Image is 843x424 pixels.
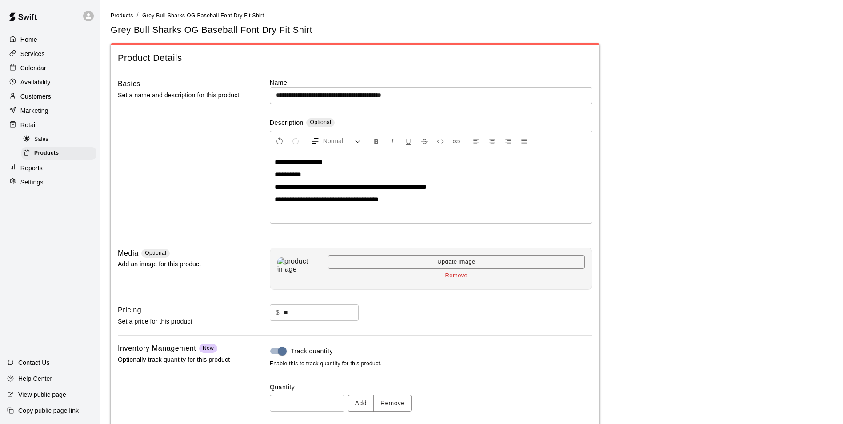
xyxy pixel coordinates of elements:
button: Insert Link [449,133,464,149]
a: Settings [7,176,93,189]
a: Products [111,12,133,19]
h6: Pricing [118,304,141,316]
a: Reports [7,161,93,175]
span: New [203,345,214,351]
button: Insert Code [433,133,448,149]
a: Customers [7,90,93,103]
p: Set a price for this product [118,316,241,327]
span: Track quantity [291,347,333,356]
span: Products [34,149,59,158]
a: Retail [7,118,93,132]
button: Right Align [501,133,516,149]
h6: Basics [118,78,140,90]
p: Marketing [20,106,48,115]
button: Left Align [469,133,484,149]
a: Sales [21,132,100,146]
li: / [137,11,139,20]
h6: Media [118,248,139,259]
p: Optionally track quantity for this product [118,354,241,365]
a: Products [21,146,100,160]
label: Name [270,78,592,87]
a: Services [7,47,93,60]
span: Normal [323,136,354,145]
span: Optional [310,119,331,125]
button: Undo [272,133,287,149]
a: Marketing [7,104,93,117]
p: Contact Us [18,358,50,367]
p: View public page [18,390,66,399]
img: product image [277,257,321,273]
p: Availability [20,78,51,87]
span: Grey Bull Sharks OG Baseball Font Dry Fit Shirt [142,12,264,19]
p: Calendar [20,64,46,72]
p: Customers [20,92,51,101]
button: Add [348,395,374,411]
h6: Inventory Management [118,343,196,354]
button: Update image [328,255,585,269]
button: Format Underline [401,133,416,149]
button: Format Italics [385,133,400,149]
p: Set a name and description for this product [118,90,241,101]
p: Copy public page link [18,406,79,415]
button: Format Bold [369,133,384,149]
button: Redo [288,133,303,149]
p: Retail [20,120,37,129]
a: Availability [7,76,93,89]
span: Optional [145,250,166,256]
label: Quantity [270,383,592,392]
p: $ [276,308,280,317]
button: Justify Align [517,133,532,149]
div: Sales [21,133,96,146]
button: Remove [373,395,412,411]
p: Settings [20,178,44,187]
nav: breadcrumb [111,11,832,20]
button: Format Strikethrough [417,133,432,149]
button: Center Align [485,133,500,149]
a: Calendar [7,61,93,75]
p: Reports [20,164,43,172]
p: Home [20,35,37,44]
span: Enable this to track quantity for this product. [270,360,592,368]
p: Help Center [18,374,52,383]
span: Product Details [118,52,592,64]
h5: Grey Bull Sharks OG Baseball Font Dry Fit Shirt [111,24,312,36]
button: Remove [328,269,585,283]
div: Products [21,147,96,160]
label: Description [270,118,304,128]
button: Formatting Options [307,133,365,149]
p: Add an image for this product [118,259,241,270]
span: Sales [34,135,48,144]
a: Home [7,33,93,46]
p: Services [20,49,45,58]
